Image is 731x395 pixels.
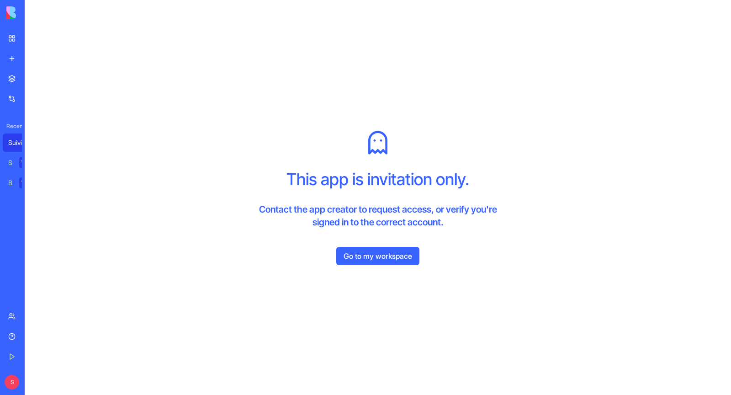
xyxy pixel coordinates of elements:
h1: This app is invitation only. [286,170,469,188]
div: Suivi Interventions Artisans [8,138,34,147]
div: Social Media Content Generator [8,158,13,167]
a: Suivi Interventions Artisans [3,133,39,152]
span: S [5,375,19,390]
div: TRY [19,157,34,168]
div: Banner Studio [8,178,13,187]
span: Recent [3,123,22,130]
a: Go to my workspace [336,247,419,265]
a: Banner StudioTRY [3,174,39,192]
div: TRY [19,177,34,188]
a: Social Media Content GeneratorTRY [3,154,39,172]
img: logo [6,6,63,19]
h4: Contact the app creator to request access, or verify you're signed in to the correct account. [246,203,509,229]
